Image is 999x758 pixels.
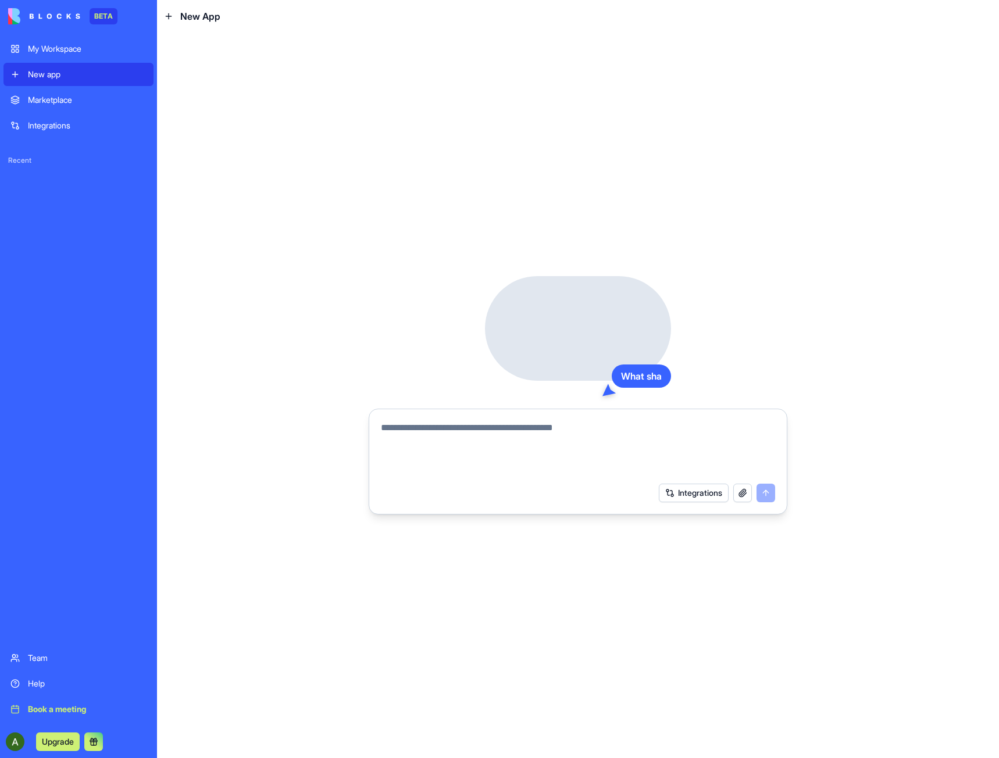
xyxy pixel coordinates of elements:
[3,63,154,86] a: New app
[612,364,671,388] div: What sha
[3,698,154,721] a: Book a meeting
[28,652,147,664] div: Team
[28,43,147,55] div: My Workspace
[3,646,154,670] a: Team
[3,114,154,137] a: Integrations
[28,69,147,80] div: New app
[28,703,147,715] div: Book a meeting
[8,8,80,24] img: logo
[28,678,147,689] div: Help
[3,672,154,695] a: Help
[28,120,147,131] div: Integrations
[3,88,154,112] a: Marketplace
[659,484,729,502] button: Integrations
[8,8,117,24] a: BETA
[6,732,24,751] img: ACg8ocLaum8W4UAu5T3-tPZi2L4I82YGX0Ti9oHIG6EAG0p4yx9XDg=s96-c
[28,94,147,106] div: Marketplace
[36,732,80,751] button: Upgrade
[3,37,154,60] a: My Workspace
[3,156,154,165] span: Recent
[180,9,220,23] span: New App
[36,735,80,747] a: Upgrade
[90,8,117,24] div: BETA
